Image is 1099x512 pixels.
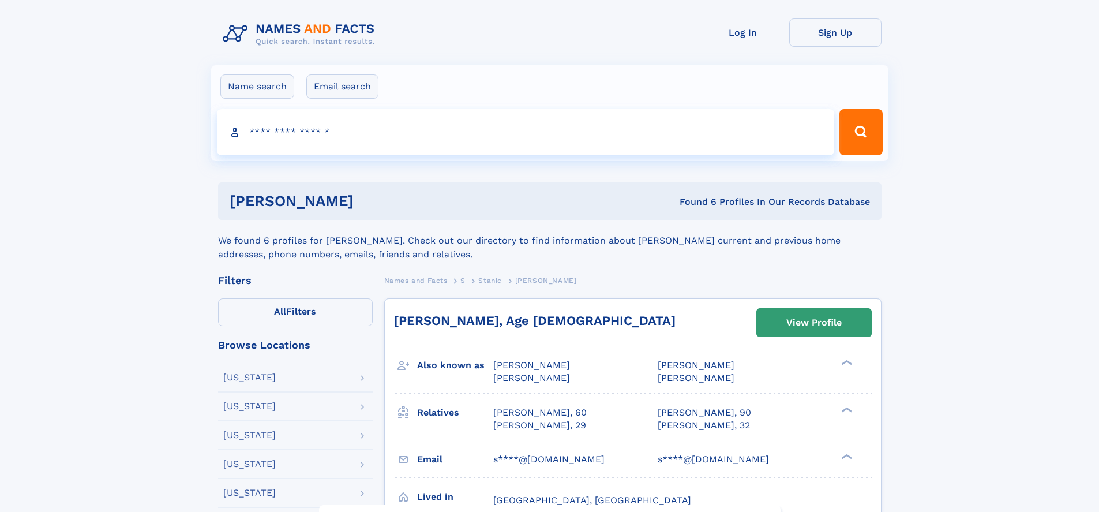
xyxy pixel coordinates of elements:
[493,495,691,506] span: [GEOGRAPHIC_DATA], [GEOGRAPHIC_DATA]
[658,372,734,383] span: [PERSON_NAME]
[417,487,493,507] h3: Lived in
[217,109,835,155] input: search input
[478,276,502,285] span: Stanic
[223,431,276,440] div: [US_STATE]
[218,340,373,350] div: Browse Locations
[220,74,294,99] label: Name search
[697,18,789,47] a: Log In
[658,406,751,419] a: [PERSON_NAME], 90
[394,313,676,328] a: [PERSON_NAME], Age [DEMOGRAPHIC_DATA]
[218,298,373,326] label: Filters
[223,402,276,411] div: [US_STATE]
[839,453,853,460] div: ❯
[786,309,842,336] div: View Profile
[493,419,586,432] a: [PERSON_NAME], 29
[384,273,448,287] a: Names and Facts
[493,360,570,371] span: [PERSON_NAME]
[516,196,870,208] div: Found 6 Profiles In Our Records Database
[839,406,853,413] div: ❯
[223,459,276,469] div: [US_STATE]
[658,360,734,371] span: [PERSON_NAME]
[218,220,882,261] div: We found 6 profiles for [PERSON_NAME]. Check out our directory to find information about [PERSON_...
[515,276,577,285] span: [PERSON_NAME]
[493,372,570,383] span: [PERSON_NAME]
[223,488,276,498] div: [US_STATE]
[658,419,750,432] a: [PERSON_NAME], 32
[460,273,466,287] a: S
[230,194,517,208] h1: [PERSON_NAME]
[417,450,493,469] h3: Email
[218,18,384,50] img: Logo Names and Facts
[839,359,853,367] div: ❯
[839,109,882,155] button: Search Button
[789,18,882,47] a: Sign Up
[493,406,587,419] a: [PERSON_NAME], 60
[417,356,493,375] h3: Also known as
[417,403,493,423] h3: Relatives
[460,276,466,285] span: S
[757,309,871,337] a: View Profile
[478,273,502,287] a: Stanic
[223,373,276,382] div: [US_STATE]
[274,306,286,317] span: All
[218,275,373,286] div: Filters
[306,74,378,99] label: Email search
